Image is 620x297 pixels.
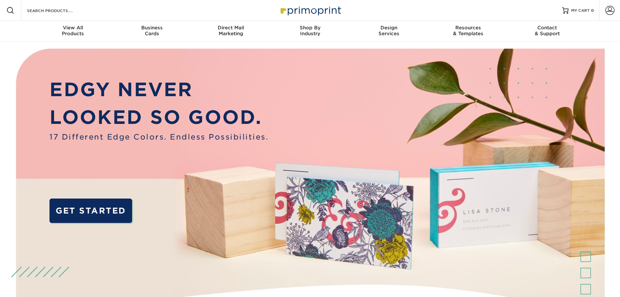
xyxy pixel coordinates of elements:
div: Cards [112,25,191,37]
a: Contact& Support [508,21,587,42]
a: DesignServices [350,21,429,42]
a: View AllProducts [34,21,113,42]
span: Resources [429,25,508,31]
span: 0 [591,8,594,13]
input: SEARCH PRODUCTS..... [26,7,90,14]
div: Marketing [191,25,270,37]
img: Primoprint [278,3,343,17]
span: Direct Mail [191,25,270,31]
div: & Support [508,25,587,37]
div: Industry [270,25,350,37]
span: View All [34,25,113,31]
span: Business [112,25,191,31]
span: Shop By [270,25,350,31]
span: 17 Different Edge Colors. Endless Possibilities. [49,131,269,142]
a: Resources& Templates [429,21,508,42]
div: & Templates [429,25,508,37]
div: Products [34,25,113,37]
p: EDGY NEVER [49,76,269,104]
a: Direct MailMarketing [191,21,270,42]
div: Services [350,25,429,37]
a: GET STARTED [49,199,132,223]
p: LOOKED SO GOOD. [49,103,269,131]
span: Design [350,25,429,31]
span: Contact [508,25,587,31]
a: BusinessCards [112,21,191,42]
a: Shop ByIndustry [270,21,350,42]
span: MY CART [571,8,590,13]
